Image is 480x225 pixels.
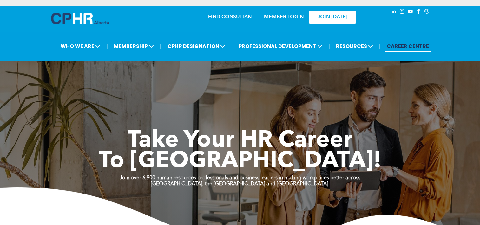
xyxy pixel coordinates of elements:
[309,11,356,24] a: JOIN [DATE]
[424,8,431,17] a: Social network
[208,15,254,20] a: FIND CONSULTANT
[334,40,375,52] span: RESOURCES
[151,181,330,187] strong: [GEOGRAPHIC_DATA], the [GEOGRAPHIC_DATA] and [GEOGRAPHIC_DATA].
[231,40,233,53] li: |
[407,8,414,17] a: youtube
[120,175,360,181] strong: Join over 6,900 human resources professionals and business leaders in making workplaces better ac...
[379,40,381,53] li: |
[385,40,431,52] a: CAREER CENTRE
[166,40,227,52] span: CPHR DESIGNATION
[391,8,398,17] a: linkedin
[237,40,324,52] span: PROFESSIONAL DEVELOPMENT
[328,40,330,53] li: |
[160,40,161,53] li: |
[51,13,109,24] img: A blue and white logo for cp alberta
[128,129,352,152] span: Take Your HR Career
[112,40,156,52] span: MEMBERSHIP
[99,150,382,173] span: To [GEOGRAPHIC_DATA]!
[318,14,347,20] span: JOIN [DATE]
[415,8,422,17] a: facebook
[399,8,406,17] a: instagram
[264,15,304,20] a: MEMBER LOGIN
[59,40,102,52] span: WHO WE ARE
[106,40,108,53] li: |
